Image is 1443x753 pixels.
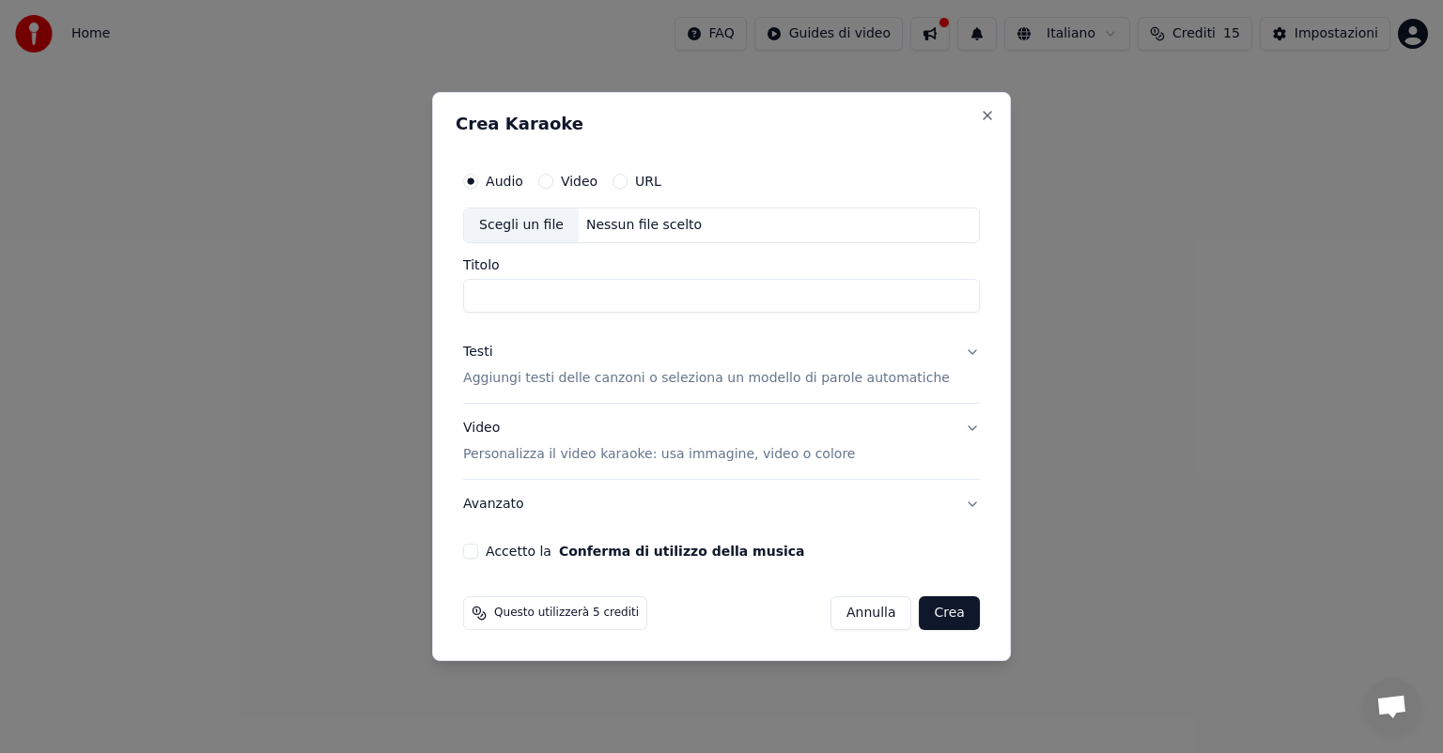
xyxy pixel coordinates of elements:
label: Audio [486,175,523,188]
button: Crea [920,596,980,630]
button: VideoPersonalizza il video karaoke: usa immagine, video o colore [463,404,980,479]
label: Video [561,175,597,188]
label: Accetto la [486,545,804,558]
div: Scegli un file [464,208,579,242]
div: Video [463,419,855,464]
p: Aggiungi testi delle canzoni o seleziona un modello di parole automatiche [463,369,950,388]
label: URL [635,175,661,188]
label: Titolo [463,258,980,271]
h2: Crea Karaoke [456,115,987,132]
p: Personalizza il video karaoke: usa immagine, video o colore [463,445,855,464]
button: Avanzato [463,480,980,529]
button: Accetto la [559,545,805,558]
span: Questo utilizzerà 5 crediti [494,606,639,621]
button: Annulla [830,596,912,630]
div: Nessun file scelto [579,216,709,235]
div: Testi [463,343,492,361]
button: TestiAggiungi testi delle canzoni o seleziona un modello di parole automatiche [463,328,980,403]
